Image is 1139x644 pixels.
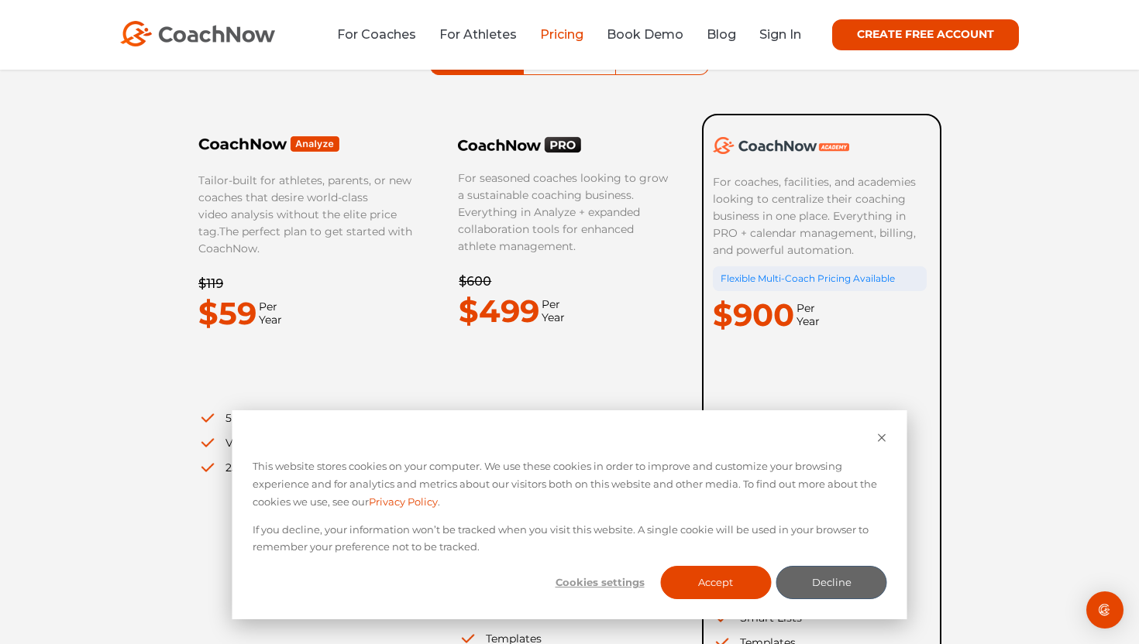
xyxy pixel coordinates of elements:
[459,287,539,335] p: $499
[458,170,672,255] p: For seasoned coaches looking to grow a sustainable coaching business. Everything in Analyze + exp...
[713,175,919,257] span: For coaches, facilities, and academies looking to centralize their coaching business in one place...
[198,357,392,390] iframe: Embedded CTA
[369,493,438,511] a: Privacy Policy
[713,609,927,626] li: Smart Lists
[198,459,413,476] li: 250 Media Items in Library
[539,298,565,324] span: Per Year
[253,521,887,557] p: If you decline, your information won’t be tracked when you visit this website. A single cookie wi...
[198,434,413,451] li: Video/ Image Analysis Suite
[660,566,771,599] button: Accept
[1086,591,1124,629] div: Open Intercom Messenger
[198,409,413,426] li: 5 Spaces & Groups
[198,276,223,291] del: $119
[198,289,256,337] p: $59
[198,173,411,238] span: Tailor-built for athletes, parents, or new coaches that desire world-class video analysis without...
[439,27,517,42] a: For Athletes
[713,291,794,339] p: $900
[120,21,275,46] img: CoachNow Logo
[545,566,656,599] button: Cookies settings
[607,27,683,42] a: Book Demo
[832,19,1019,50] a: CREATE FREE ACCOUNT
[713,137,849,154] img: CoachNow Academy Logo
[713,358,907,392] iframe: Embedded CTA
[707,27,736,42] a: Blog
[459,605,673,622] li: Smart Lists
[256,300,282,327] span: Per Year
[459,407,673,424] li: Unlimited Spaces and Groups
[458,136,582,153] img: CoachNow PRO Logo Black
[713,266,927,291] div: Flexible Multi-Coach Pricing Available
[794,302,820,328] span: Per Year
[253,457,887,510] p: This website stores cookies on your computer. We use these cookies in order to improve and custom...
[337,27,416,42] a: For Coaches
[198,135,340,152] img: Frame
[459,355,652,388] iframe: Embedded CTA
[232,410,907,619] div: Cookie banner
[776,566,887,599] button: Decline
[198,224,412,255] span: The perfect plan to get started with CoachNow.
[759,27,801,42] a: Sign In
[877,430,887,448] button: Dismiss cookie banner
[540,27,583,42] a: Pricing
[459,274,491,289] del: $600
